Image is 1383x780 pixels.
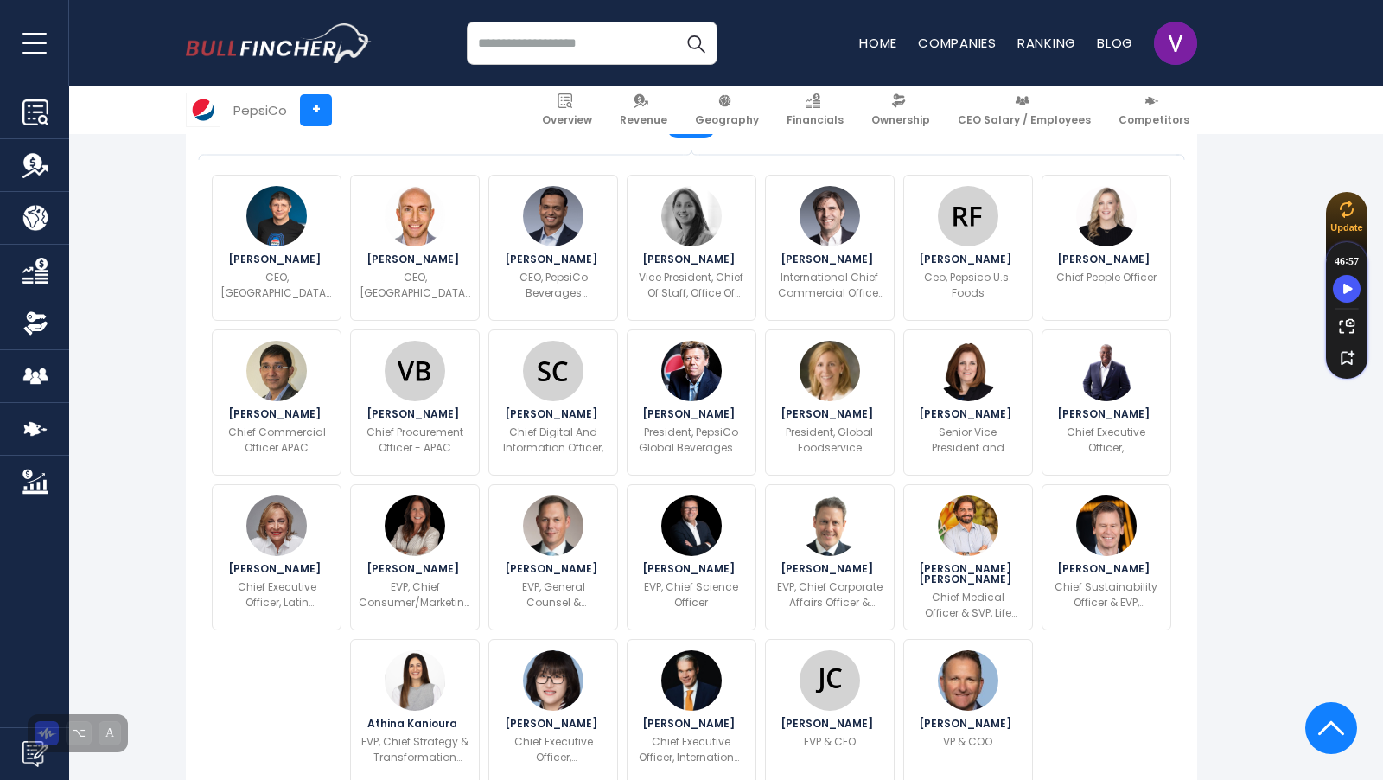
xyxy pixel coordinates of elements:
[903,175,1033,321] a: Rachel Ferdinando [PERSON_NAME] Ceo, Pepsico U.s. Foods
[505,719,602,729] span: [PERSON_NAME]
[765,484,895,630] a: Stephen Kehoe [PERSON_NAME] EVP, Chief Corporate Affairs Officer & Chairman of the Board of Direc...
[695,113,759,127] span: Geography
[800,341,860,401] img: Anne Fink
[228,254,326,265] span: [PERSON_NAME]
[1111,86,1197,134] a: Competitors
[534,86,600,134] a: Overview
[228,409,326,419] span: [PERSON_NAME]
[187,93,220,126] img: PEP logo
[1051,425,1162,456] p: Chief Executive Officer, [GEOGRAPHIC_DATA]
[359,579,472,611] p: EVP, Chief Consumer/Marketing Officer & Chief Growth Officer, International Foods
[385,650,445,711] img: Athina Kanioura
[228,564,326,574] span: [PERSON_NAME]
[919,409,1017,419] span: [PERSON_NAME]
[366,409,464,419] span: [PERSON_NAME]
[1056,270,1157,285] p: Chief People Officer
[367,719,462,729] span: Athina Kanioura
[781,254,878,265] span: [PERSON_NAME]
[938,341,998,401] img: Christine Tammara
[800,650,860,711] img: Jamie Caulfield
[186,23,372,63] img: bullfincher logo
[350,329,480,476] a: Vijaya Sekhar Badde [PERSON_NAME] Chief Procurement Officer - APAC
[1076,341,1137,401] img: Steven Williams
[661,341,722,401] img: Andy Williams
[800,495,860,556] img: Stephen Kehoe
[385,341,445,401] img: Vijaya Sekhar Badde
[859,34,897,52] a: Home
[300,94,332,126] a: +
[212,329,341,476] a: Sudipto Mozumdar [PERSON_NAME] Chief Commercial Officer APAC
[661,186,722,246] img: Mariela Suarez
[903,329,1033,476] a: Christine Tammara [PERSON_NAME] Senior Vice President and Controller
[800,186,860,246] img: Roberto Martínez
[919,719,1017,729] span: [PERSON_NAME]
[919,254,1017,265] span: [PERSON_NAME]
[246,495,307,556] img: Paula Santilli
[212,175,341,321] a: Silviu Popovici [PERSON_NAME] CEO, [GEOGRAPHIC_DATA], [GEOGRAPHIC_DATA] & [GEOGRAPHIC_DATA]
[765,175,895,321] a: Roberto Martínez [PERSON_NAME] International Chief Commercial Officer and CEO of New Revenue Streams
[804,734,856,750] p: EVP & CFO
[498,734,609,765] p: Chief Executive Officer, [GEOGRAPHIC_DATA]
[776,579,883,611] p: EVP, Chief Corporate Affairs Officer & Chairman of the Board of Directors, PepsiCo Foundation
[1076,495,1137,556] img: Jim Andrew
[642,254,740,265] span: [PERSON_NAME]
[915,270,1022,301] p: Ceo, Pepsico U.s. Foods
[366,564,464,574] span: [PERSON_NAME]
[787,113,844,127] span: Financials
[22,310,48,336] img: Ownership
[612,86,675,134] a: Revenue
[871,113,930,127] span: Ownership
[661,495,722,556] img: René Lammers
[523,650,583,711] img: Anne Tse
[674,22,717,65] button: Search
[350,484,480,630] a: Jane Wakely [PERSON_NAME] EVP, Chief Consumer/Marketing Officer & Chief Growth Officer, Internati...
[505,254,602,265] span: [PERSON_NAME]
[950,86,1099,134] a: CEO Salary / Employees
[1042,175,1171,321] a: Becky Schmitt [PERSON_NAME] Chief People Officer
[620,113,667,127] span: Revenue
[938,495,998,556] img: Pietro Antonio Tataranni
[638,425,745,456] p: President, PepsiCo Global Beverages & Franchise
[385,495,445,556] img: Jane Wakely
[781,409,878,419] span: [PERSON_NAME]
[500,579,607,611] p: EVP, General Counsel & Corporate Secretary
[918,34,997,52] a: Companies
[915,425,1022,456] p: Senior Vice President and Controller
[212,484,341,630] a: Paula Santilli [PERSON_NAME] Chief Executive Officer, Latin America Foods
[627,484,756,630] a: René Lammers [PERSON_NAME] EVP, Chief Science Officer
[350,175,480,321] a: Kyle Faulconer [PERSON_NAME] CEO, [GEOGRAPHIC_DATA] & [GEOGRAPHIC_DATA]
[943,734,992,750] p: VP & COO
[1057,409,1155,419] span: [PERSON_NAME]
[498,270,609,301] p: CEO, PepsiCo Beverages [GEOGRAPHIC_DATA]
[765,329,895,476] a: Anne Fink [PERSON_NAME] President, Global Foodservice
[186,23,372,63] a: Go to homepage
[385,186,445,246] img: Kyle Faulconer
[360,270,470,301] p: CEO, [GEOGRAPHIC_DATA] & [GEOGRAPHIC_DATA]
[627,175,756,321] a: Mariela Suarez [PERSON_NAME] Vice President, Chief Of Staff, Office Of The CEO
[642,409,740,419] span: [PERSON_NAME]
[1057,254,1155,265] span: [PERSON_NAME]
[523,495,583,556] img: David Flavell
[958,113,1091,127] span: CEO Salary / Employees
[776,270,883,301] p: International Chief Commercial Officer and CEO of New Revenue Streams
[505,564,602,574] span: [PERSON_NAME]
[223,579,330,611] p: Chief Executive Officer, Latin America Foods
[361,425,468,456] p: Chief Procurement Officer - APAC
[220,270,333,301] p: CEO, [GEOGRAPHIC_DATA], [GEOGRAPHIC_DATA] & [GEOGRAPHIC_DATA]
[642,564,740,574] span: [PERSON_NAME]
[1119,113,1189,127] span: Competitors
[505,409,602,419] span: [PERSON_NAME]
[233,100,287,120] div: PepsiCo
[246,186,307,246] img: Silviu Popovici
[488,484,618,630] a: David Flavell [PERSON_NAME] EVP, General Counsel & Corporate Secretary
[361,734,468,765] p: EVP, Chief Strategy & Transformation Officer
[1076,186,1137,246] img: Becky Schmitt
[687,86,767,134] a: Geography
[1042,484,1171,630] a: Jim Andrew [PERSON_NAME] Chief Sustainability Officer & EVP, Beyond the Bottle
[864,86,938,134] a: Ownership
[915,564,1022,585] span: [PERSON_NAME] [PERSON_NAME]
[1053,579,1160,611] p: Chief Sustainability Officer & EVP, Beyond the Bottle
[523,341,583,401] img: Susan Cui
[500,425,607,456] p: Chief Digital And Information Officer, APAC
[366,254,464,265] span: [PERSON_NAME]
